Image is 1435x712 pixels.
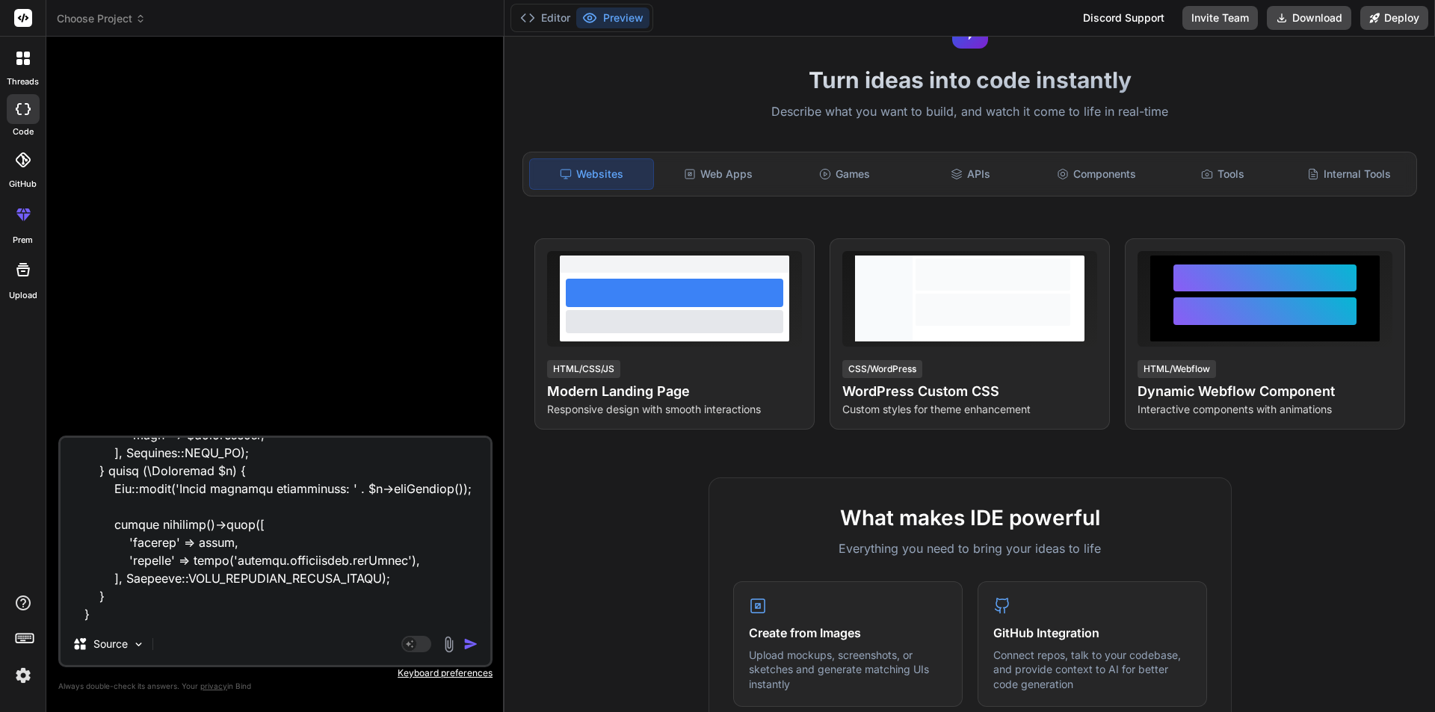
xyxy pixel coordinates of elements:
[58,679,493,693] p: Always double-check its answers. Your in Bind
[9,289,37,302] label: Upload
[1182,6,1258,30] button: Invite Team
[1138,381,1392,402] h4: Dynamic Webflow Component
[13,126,34,138] label: code
[200,681,227,690] span: privacy
[909,158,1032,190] div: APIs
[733,502,1207,533] h2: What makes IDE powerful
[93,637,128,651] p: Source
[10,663,36,688] img: settings
[547,360,620,378] div: HTML/CSS/JS
[57,11,146,26] span: Choose Project
[9,178,37,191] label: GitHub
[1287,158,1410,190] div: Internal Tools
[993,648,1191,692] p: Connect repos, talk to your codebase, and provide context to AI for better code generation
[513,66,1426,93] h1: Turn ideas into code instantly
[657,158,780,190] div: Web Apps
[1267,6,1351,30] button: Download
[547,402,802,417] p: Responsive design with smooth interactions
[13,234,33,247] label: prem
[61,438,490,623] textarea: loremi dolorsit ametc(AdipiscingElitsed $doeiusm): TempOrincidi { UT::laborEetdolorema(); ali { $...
[463,637,478,651] img: icon
[1138,360,1216,378] div: HTML/Webflow
[993,624,1191,642] h4: GitHub Integration
[514,7,576,28] button: Editor
[1161,158,1285,190] div: Tools
[842,360,922,378] div: CSS/WordPress
[749,624,947,642] h4: Create from Images
[58,667,493,679] p: Keyboard preferences
[733,539,1207,557] p: Everything you need to bring your ideas to life
[842,381,1097,402] h4: WordPress Custom CSS
[749,648,947,692] p: Upload mockups, screenshots, or sketches and generate matching UIs instantly
[1035,158,1158,190] div: Components
[1138,402,1392,417] p: Interactive components with animations
[529,158,654,190] div: Websites
[1360,6,1428,30] button: Deploy
[547,381,802,402] h4: Modern Landing Page
[7,75,39,88] label: threads
[783,158,907,190] div: Games
[842,402,1097,417] p: Custom styles for theme enhancement
[132,638,145,651] img: Pick Models
[1074,6,1173,30] div: Discord Support
[440,636,457,653] img: attachment
[513,102,1426,122] p: Describe what you want to build, and watch it come to life in real-time
[576,7,649,28] button: Preview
